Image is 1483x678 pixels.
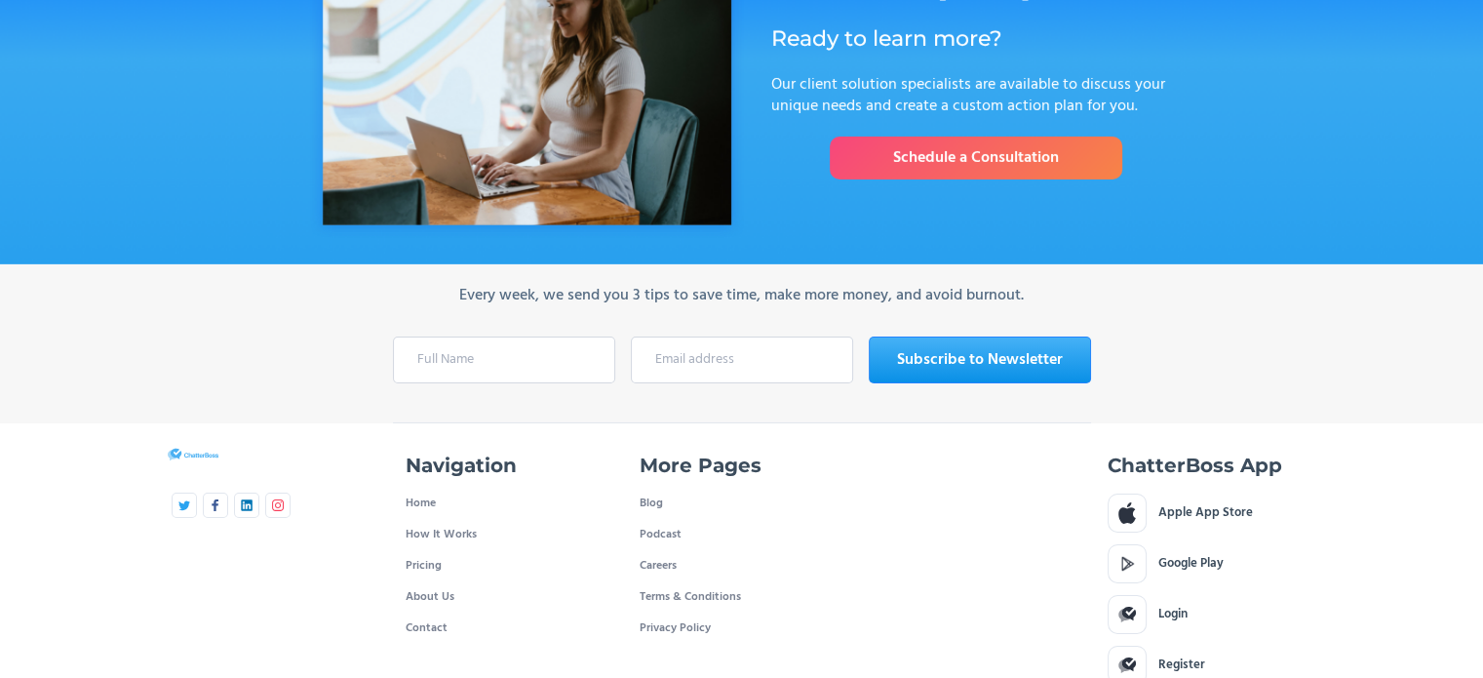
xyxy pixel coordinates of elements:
a: How It Works [406,519,477,550]
a: Schedule a Consultation [830,137,1122,179]
a: Login [1108,595,1312,634]
a: Terms & Conditions [640,581,741,613]
h4: ChatterBoss App [1108,453,1282,478]
input: Full Name [393,337,615,383]
a: Apple App Store [1108,494,1312,533]
a: Contact [406,613,448,644]
a: About Us [406,581,454,613]
h1: Ready to learn more? [771,23,1181,55]
input: Email address [631,337,853,383]
div: Login [1158,605,1188,624]
a: Google Play [1108,544,1312,583]
div: Google Play [1158,554,1224,574]
a: Podcast [640,519,844,550]
div: Register [1158,656,1205,675]
h4: Navigation [406,453,517,478]
a: Blog [640,488,663,519]
input: Subscribe to Newsletter [869,337,1091,383]
a: Home [406,488,436,519]
h4: More Pages [640,453,761,478]
div: Every week, we send you 3 tips to save time, make more money, and avoid burnout. [459,284,1024,307]
p: Our client solution specialists are available to discuss your unique needs and create a custom ac... [771,74,1181,117]
a: Privacy Policy [640,613,711,644]
div: Apple App Store [1158,503,1253,523]
form: Newsletter Subscribe Footer Form [393,337,1091,383]
a: Careers [640,550,677,581]
a: Pricing [406,550,442,581]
